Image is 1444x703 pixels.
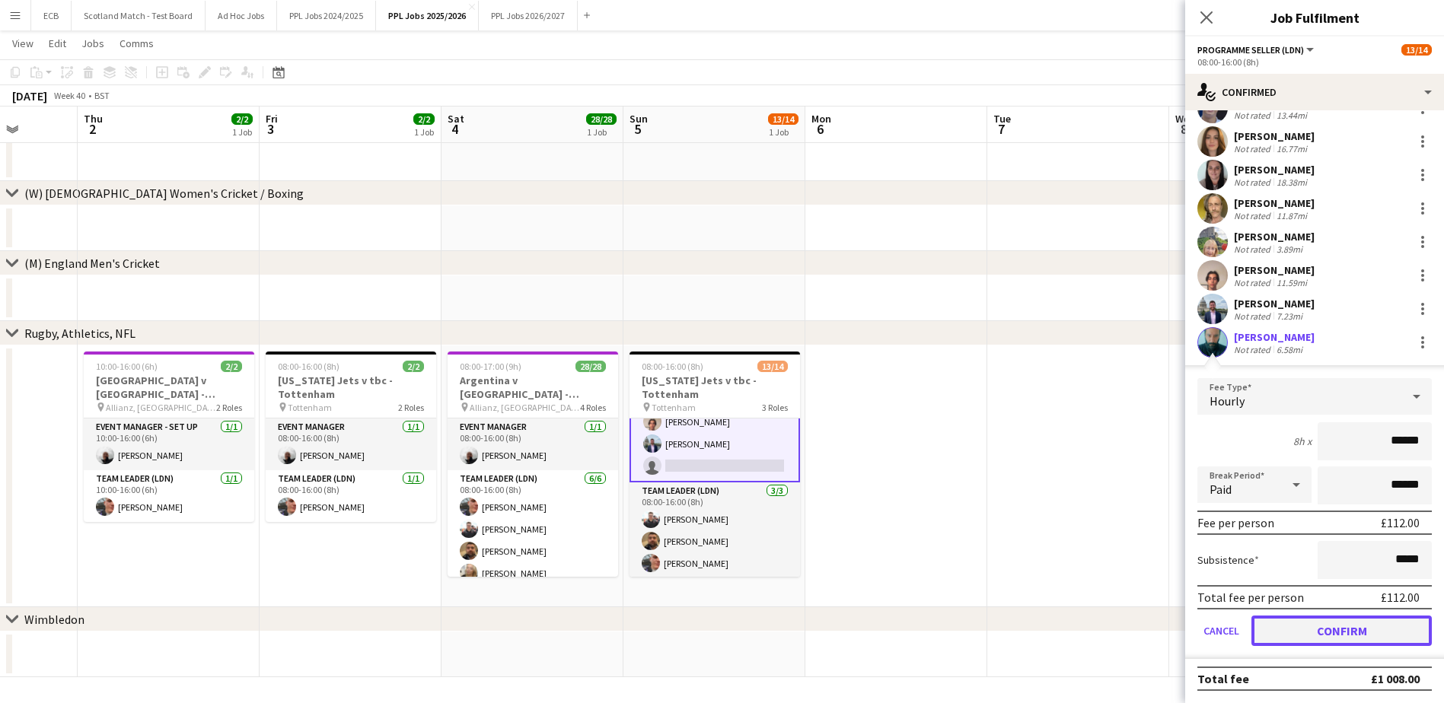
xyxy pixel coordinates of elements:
[24,326,135,341] div: Rugby, Athletics, NFL
[1185,74,1444,110] div: Confirmed
[769,126,798,138] div: 1 Job
[768,113,799,125] span: 13/14
[1273,210,1310,221] div: 11.87mi
[642,361,703,372] span: 08:00-16:00 (8h)
[1210,482,1232,497] span: Paid
[49,37,66,50] span: Edit
[993,112,1011,126] span: Tue
[106,402,216,413] span: Allianz, [GEOGRAPHIC_DATA]
[1185,8,1444,27] h3: Job Fulfilment
[12,88,47,103] div: [DATE]
[288,402,332,413] span: Tottenham
[1234,177,1273,188] div: Not rated
[266,112,278,126] span: Fri
[1234,143,1273,154] div: Not rated
[580,402,606,413] span: 4 Roles
[445,120,464,138] span: 4
[266,470,436,522] app-card-role: Team Leader (LDN)1/108:00-16:00 (8h)[PERSON_NAME]
[414,126,434,138] div: 1 Job
[448,374,618,401] h3: Argentina v [GEOGRAPHIC_DATA] - Allianz, [GEOGRAPHIC_DATA] - 15:10 KO
[479,1,578,30] button: PPL Jobs 2026/2027
[1273,310,1305,322] div: 7.23mi
[84,418,254,470] app-card-role: Event Manager - Set up1/110:00-16:00 (6h)[PERSON_NAME]
[627,120,648,138] span: 5
[50,90,88,101] span: Week 40
[448,418,618,470] app-card-role: Event Manager1/108:00-16:00 (8h)[PERSON_NAME]
[1293,434,1312,448] div: 8h x
[1197,553,1259,567] label: Subsistence
[1273,344,1305,355] div: 6.58mi
[1234,310,1273,322] div: Not rated
[206,1,277,30] button: Ad Hoc Jobs
[266,418,436,470] app-card-role: Event Manager1/108:00-16:00 (8h)[PERSON_NAME]
[216,402,242,413] span: 2 Roles
[1234,277,1273,288] div: Not rated
[120,37,154,50] span: Comms
[81,37,104,50] span: Jobs
[1234,210,1273,221] div: Not rated
[94,90,110,101] div: BST
[113,33,160,53] a: Comms
[1251,616,1432,646] button: Confirm
[460,361,521,372] span: 08:00-17:00 (9h)
[448,351,618,577] div: 08:00-17:00 (9h)28/28Argentina v [GEOGRAPHIC_DATA] - Allianz, [GEOGRAPHIC_DATA] - 15:10 KO Allian...
[811,112,831,126] span: Mon
[1197,44,1304,56] span: Programme Seller (LDN)
[630,351,800,577] app-job-card: 08:00-16:00 (8h)13/14[US_STATE] Jets v tbc - Tottenham Tottenham3 Roles[PERSON_NAME][PERSON_NAME]...
[221,361,242,372] span: 2/2
[413,113,435,125] span: 2/2
[24,186,304,201] div: (W) [DEMOGRAPHIC_DATA] Women's Cricket / Boxing
[75,33,110,53] a: Jobs
[1234,129,1315,143] div: [PERSON_NAME]
[31,1,72,30] button: ECB
[277,1,376,30] button: PPL Jobs 2024/2025
[403,361,424,372] span: 2/2
[1273,277,1310,288] div: 11.59mi
[652,402,696,413] span: Tottenham
[1234,196,1315,210] div: [PERSON_NAME]
[762,402,788,413] span: 3 Roles
[84,470,254,522] app-card-role: Team Leader (LDN)1/110:00-16:00 (6h)[PERSON_NAME]
[1371,671,1420,686] div: £1 008.00
[43,33,72,53] a: Edit
[1197,671,1249,686] div: Total fee
[1197,44,1316,56] button: Programme Seller (LDN)
[266,374,436,401] h3: [US_STATE] Jets v tbc - Tottenham
[1234,330,1315,344] div: [PERSON_NAME]
[398,402,424,413] span: 2 Roles
[24,256,160,271] div: (M) England Men's Cricket
[1381,590,1420,605] div: £112.00
[809,120,831,138] span: 6
[470,402,580,413] span: Allianz, [GEOGRAPHIC_DATA]
[448,112,464,126] span: Sat
[24,612,84,627] div: Wimbledon
[376,1,479,30] button: PPL Jobs 2025/2026
[757,361,788,372] span: 13/14
[231,113,253,125] span: 2/2
[630,112,648,126] span: Sun
[1234,163,1315,177] div: [PERSON_NAME]
[586,113,617,125] span: 28/28
[1234,230,1315,243] div: [PERSON_NAME]
[84,351,254,522] div: 10:00-16:00 (6h)2/2[GEOGRAPHIC_DATA] v [GEOGRAPHIC_DATA] - Allianz, [GEOGRAPHIC_DATA] - Setup All...
[72,1,206,30] button: Scotland Match - Test Board
[1197,56,1432,68] div: 08:00-16:00 (8h)
[1273,110,1310,121] div: 13.44mi
[1273,143,1310,154] div: 16.77mi
[96,361,158,372] span: 10:00-16:00 (6h)
[1210,393,1245,409] span: Hourly
[6,33,40,53] a: View
[1234,243,1273,255] div: Not rated
[1234,297,1315,310] div: [PERSON_NAME]
[575,361,606,372] span: 28/28
[1197,590,1304,605] div: Total fee per person
[1401,44,1432,56] span: 13/14
[1273,243,1305,255] div: 3.89mi
[12,37,33,50] span: View
[266,351,436,522] div: 08:00-16:00 (8h)2/2[US_STATE] Jets v tbc - Tottenham Tottenham2 RolesEvent Manager1/108:00-16:00 ...
[448,470,618,632] app-card-role: Team Leader (LDN)6/608:00-16:00 (8h)[PERSON_NAME][PERSON_NAME][PERSON_NAME][PERSON_NAME]
[1197,515,1274,530] div: Fee per person
[84,374,254,401] h3: [GEOGRAPHIC_DATA] v [GEOGRAPHIC_DATA] - Allianz, [GEOGRAPHIC_DATA] - Setup
[278,361,339,372] span: 08:00-16:00 (8h)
